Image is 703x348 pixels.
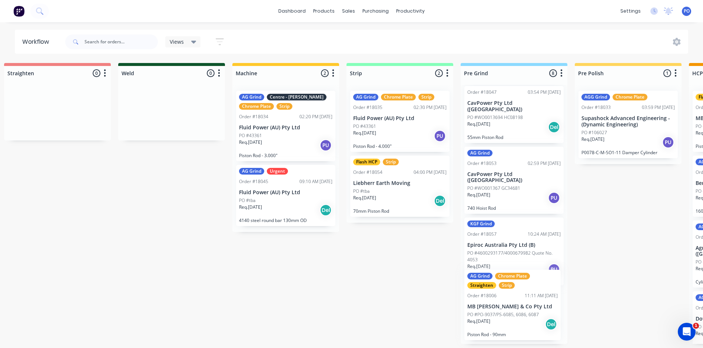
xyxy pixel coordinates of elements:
a: dashboard [275,6,309,17]
div: productivity [392,6,428,17]
span: PO [684,8,690,14]
div: settings [617,6,644,17]
span: 1 [693,323,699,329]
img: Factory [13,6,24,17]
div: products [309,6,338,17]
input: Enter column name… [7,69,80,77]
span: 1 [663,69,671,77]
div: sales [338,6,359,17]
span: 2 [435,69,443,77]
span: 2 [321,69,329,77]
input: Search for orders... [84,34,158,49]
span: 0 [93,69,100,77]
span: 0 [207,69,215,77]
span: 8 [549,69,557,77]
iframe: Intercom live chat [678,323,696,341]
input: Enter column name… [122,69,195,77]
input: Enter column name… [350,69,423,77]
span: Views [170,38,184,46]
div: Workflow [22,37,53,46]
input: Enter column name… [578,69,651,77]
input: Enter column name… [464,69,537,77]
input: Enter column name… [236,69,309,77]
div: purchasing [359,6,392,17]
